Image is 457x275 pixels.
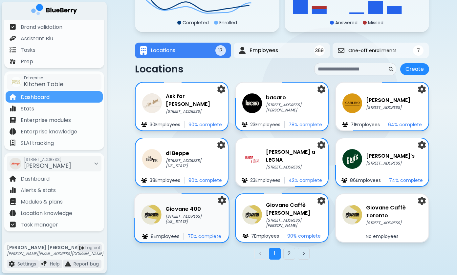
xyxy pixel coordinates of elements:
h3: Giovane 400 [165,205,222,213]
p: Modules & plans [21,198,63,206]
p: [STREET_ADDRESS][PERSON_NAME] [266,218,321,228]
img: file icon [10,58,16,65]
span: Log out [85,245,100,250]
img: file icon [141,122,147,127]
p: 86 Employee s [350,177,381,183]
p: 90 % complete [188,122,222,128]
img: file icon [10,105,16,112]
img: settings [317,141,325,149]
img: company thumbnail [142,93,162,113]
img: settings [218,196,226,205]
p: Enterprise knowledge [21,128,77,136]
img: settings [317,85,325,93]
h3: Giovane Caffè [PERSON_NAME] [266,201,321,217]
p: 74 % complete [389,177,423,183]
img: company thumbnail [11,77,21,87]
h3: di Beppe [166,149,221,157]
img: file icon [242,178,248,183]
p: 23 Employee s [250,122,280,128]
p: Help [50,261,60,267]
p: Tasks [21,46,35,54]
img: company thumbnail [342,93,362,113]
img: file icon [10,47,16,53]
img: file icon [10,140,16,146]
p: 90 % complete [188,177,222,183]
img: company thumbnail [10,158,21,169]
img: file icon [10,35,16,42]
img: file icon [10,24,16,30]
p: Alerts & stats [21,187,56,194]
button: Previous page [254,248,266,260]
h3: [PERSON_NAME]'s [366,152,415,160]
p: Completed [183,20,209,26]
img: company thumbnail [242,149,262,169]
img: file icon [242,122,248,127]
p: [STREET_ADDRESS][PERSON_NAME] [266,102,321,113]
p: 64 % complete [388,122,422,128]
img: file icon [9,261,15,267]
img: One-off enrollments [338,47,344,54]
p: [STREET_ADDRESS][US_STATE] [166,158,221,168]
img: file icon [142,234,148,239]
img: file icon [10,175,16,182]
img: settings [418,85,426,93]
p: Dashboard [21,93,50,101]
img: settings [217,85,225,93]
p: Enterprise modules [21,116,71,124]
p: [PERSON_NAME][EMAIL_ADDRESS][DOMAIN_NAME] [7,251,103,256]
img: Locations [140,46,147,55]
p: [STREET_ADDRESS] [366,105,410,110]
img: settings [217,141,225,149]
p: 42 % complete [289,177,322,183]
img: file icon [243,234,249,238]
button: LocationsLocations17 [135,43,231,58]
h3: Giovane Caffè Toronto [366,204,422,220]
button: Go to page 2 [283,248,295,260]
img: file icon [10,128,16,135]
p: Report bug [74,261,99,267]
button: Next page [298,248,310,260]
p: SLAI tracking [21,139,54,147]
img: file icon [141,178,147,183]
img: search icon [389,67,393,71]
p: 23 Employee s [250,177,280,183]
p: Locations [135,63,184,75]
p: 30 Employee s [150,122,180,128]
span: One-off enrollments [348,48,397,53]
p: Prep [21,58,33,66]
p: 71 Employee s [351,122,380,128]
p: [STREET_ADDRESS] [266,165,321,170]
p: Location knowledge [21,209,72,217]
p: Assistant Blu [21,35,53,43]
p: [PERSON_NAME] [PERSON_NAME] [7,245,103,250]
img: settings [418,197,426,205]
img: logout [79,246,84,250]
p: Enrolled [219,20,237,26]
p: Missed [368,20,383,26]
p: 78 % complete [289,122,322,128]
img: company thumbnail [142,149,162,169]
img: file icon [10,221,16,228]
p: [STREET_ADDRESS] [366,161,415,166]
span: 7 [417,48,420,53]
p: 38 Employee s [150,177,180,183]
p: [STREET_ADDRESS] [166,109,221,114]
p: 7 Employee s [251,233,279,239]
p: No employees [366,233,399,239]
img: file icon [10,198,16,205]
p: 8 Employee s [151,233,179,239]
p: Task manager [21,221,58,229]
h3: [PERSON_NAME] a LEGNA [266,148,321,164]
p: Stats [21,105,34,113]
img: company thumbnail [242,205,262,225]
span: 369 [315,48,324,53]
p: Settings [17,261,36,267]
img: company logo [31,4,77,17]
span: [STREET_ADDRESS] [24,157,71,162]
img: file icon [10,117,16,123]
img: settings [418,141,426,149]
img: file icon [65,261,71,267]
h3: Ask for [PERSON_NAME] [166,92,221,108]
p: 90 % complete [287,233,321,239]
button: One-off enrollmentsOne-off enrollments7 [333,43,429,58]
